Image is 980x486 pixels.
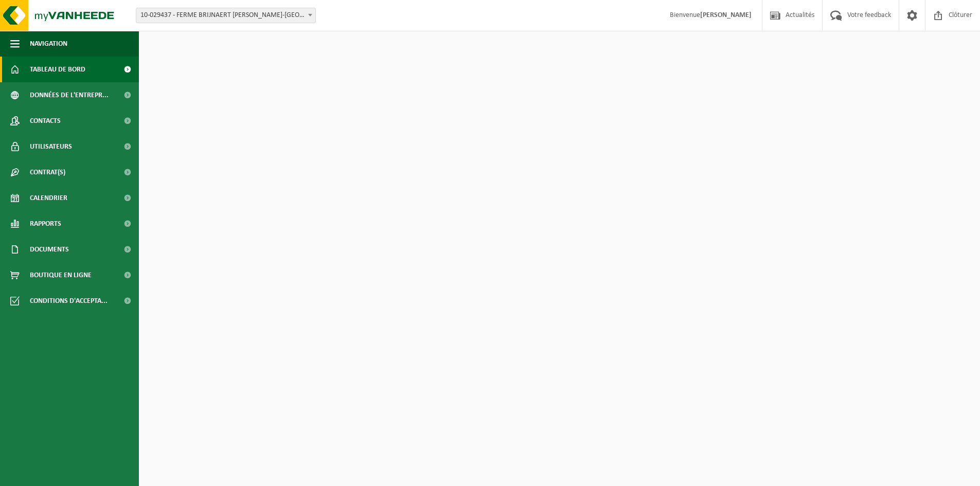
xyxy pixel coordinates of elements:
span: Contacts [30,108,61,134]
span: Calendrier [30,185,67,211]
span: Tableau de bord [30,57,85,82]
span: Rapports [30,211,61,237]
span: Boutique en ligne [30,262,92,288]
span: Contrat(s) [30,159,65,185]
span: Données de l'entrepr... [30,82,109,108]
span: Utilisateurs [30,134,72,159]
strong: [PERSON_NAME] [700,11,752,19]
span: Conditions d'accepta... [30,288,108,314]
span: Navigation [30,31,67,57]
span: Documents [30,237,69,262]
span: 10-029437 - FERME BRIJNAERT SCOMM - QUÉVY-LE-GRAND [136,8,315,23]
span: 10-029437 - FERME BRIJNAERT SCOMM - QUÉVY-LE-GRAND [136,8,316,23]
